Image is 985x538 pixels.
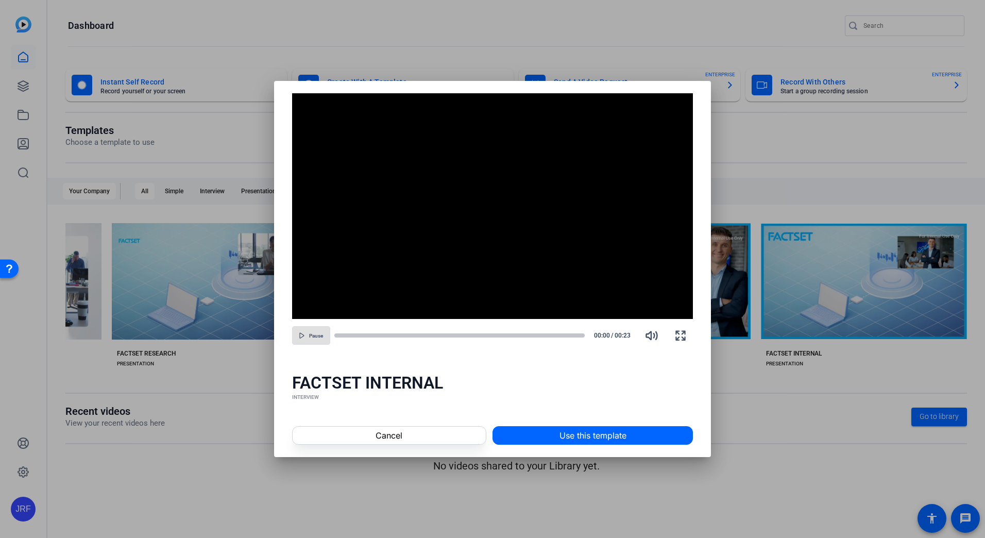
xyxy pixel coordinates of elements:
[292,326,330,345] button: Pause
[559,429,626,442] span: Use this template
[668,323,693,348] button: Fullscreen
[309,333,323,339] span: Pause
[292,373,693,393] div: FACTSET INTERNAL
[615,331,636,340] span: 00:23
[589,331,635,340] div: /
[292,393,693,401] div: INTERVIEW
[639,323,664,348] button: Mute
[376,429,402,442] span: Cancel
[292,426,486,445] button: Cancel
[292,93,693,319] div: Video Player
[492,426,693,445] button: Use this template
[589,331,610,340] span: 00:00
